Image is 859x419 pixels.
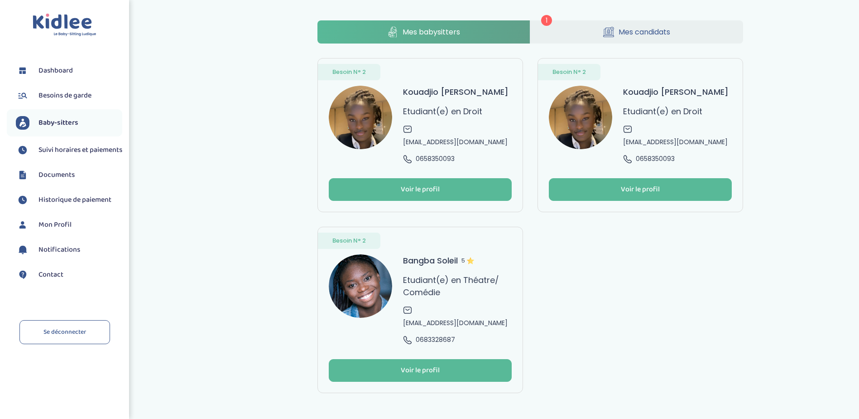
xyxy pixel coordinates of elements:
[38,117,78,128] span: Baby-sitters
[16,243,29,257] img: notification.svg
[38,65,73,76] span: Dashboard
[403,318,508,328] span: [EMAIL_ADDRESS][DOMAIN_NAME]
[621,185,660,195] div: Voir le profil
[416,335,455,345] span: 0683328687
[403,254,474,267] h3: Bangba Soleil
[401,365,440,376] div: Voir le profil
[16,218,29,232] img: profil.svg
[329,359,512,382] button: Voir le profil
[317,227,523,393] a: Besoin N° 2 avatar Bangba Soleil5 Etudiant(e) en Théatre/ Comédie [EMAIL_ADDRESS][DOMAIN_NAME] 06...
[623,86,729,98] h3: Kouadjio [PERSON_NAME]
[16,193,29,207] img: suivihoraire.svg
[461,254,474,267] span: 5
[416,154,455,164] span: 0658350093
[623,105,702,117] p: Etudiant(e) en Droit
[16,168,29,182] img: documents.svg
[16,193,122,207] a: Historique de paiement
[16,168,122,182] a: Documents
[38,269,63,280] span: Contact
[16,218,122,232] a: Mon Profil
[403,26,460,38] span: Mes babysitters
[38,219,72,230] span: Mon Profil
[16,64,122,78] a: Dashboard
[38,90,91,101] span: Besoins de garde
[16,268,122,282] a: Contact
[317,20,530,44] a: Mes babysitters
[16,89,29,102] img: besoin.svg
[16,143,29,157] img: suivihoraire.svg
[530,20,743,44] a: Mes candidats
[38,195,111,205] span: Historique de paiement
[403,105,482,117] p: Etudiant(e) en Droit
[541,15,552,26] span: 1
[19,320,110,344] a: Se déconnecter
[549,178,732,201] button: Voir le profil
[329,86,392,149] img: avatar
[619,26,670,38] span: Mes candidats
[16,268,29,282] img: contact.svg
[317,58,523,212] a: Besoin N° 2 avatar Kouadjio [PERSON_NAME] Etudiant(e) en Droit [EMAIL_ADDRESS][DOMAIN_NAME] 06583...
[16,243,122,257] a: Notifications
[332,68,366,77] span: Besoin N° 2
[16,116,29,130] img: babysitters.svg
[33,14,96,37] img: logo.svg
[38,170,75,180] span: Documents
[401,185,440,195] div: Voir le profil
[16,116,122,130] a: Baby-sitters
[329,254,392,318] img: avatar
[38,145,122,156] span: Suivi horaires et paiements
[16,143,122,157] a: Suivi horaires et paiements
[403,86,509,98] h3: Kouadjio [PERSON_NAME]
[636,154,675,164] span: 0658350093
[623,137,728,147] span: [EMAIL_ADDRESS][DOMAIN_NAME]
[403,137,508,147] span: [EMAIL_ADDRESS][DOMAIN_NAME]
[549,86,612,149] img: avatar
[16,89,122,102] a: Besoins de garde
[552,68,586,77] span: Besoin N° 2
[329,178,512,201] button: Voir le profil
[38,244,80,255] span: Notifications
[332,236,366,245] span: Besoin N° 2
[537,58,743,212] a: Besoin N° 2 avatar Kouadjio [PERSON_NAME] Etudiant(e) en Droit [EMAIL_ADDRESS][DOMAIN_NAME] 06583...
[16,64,29,78] img: dashboard.svg
[403,274,512,298] p: Etudiant(e) en Théatre/ Comédie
